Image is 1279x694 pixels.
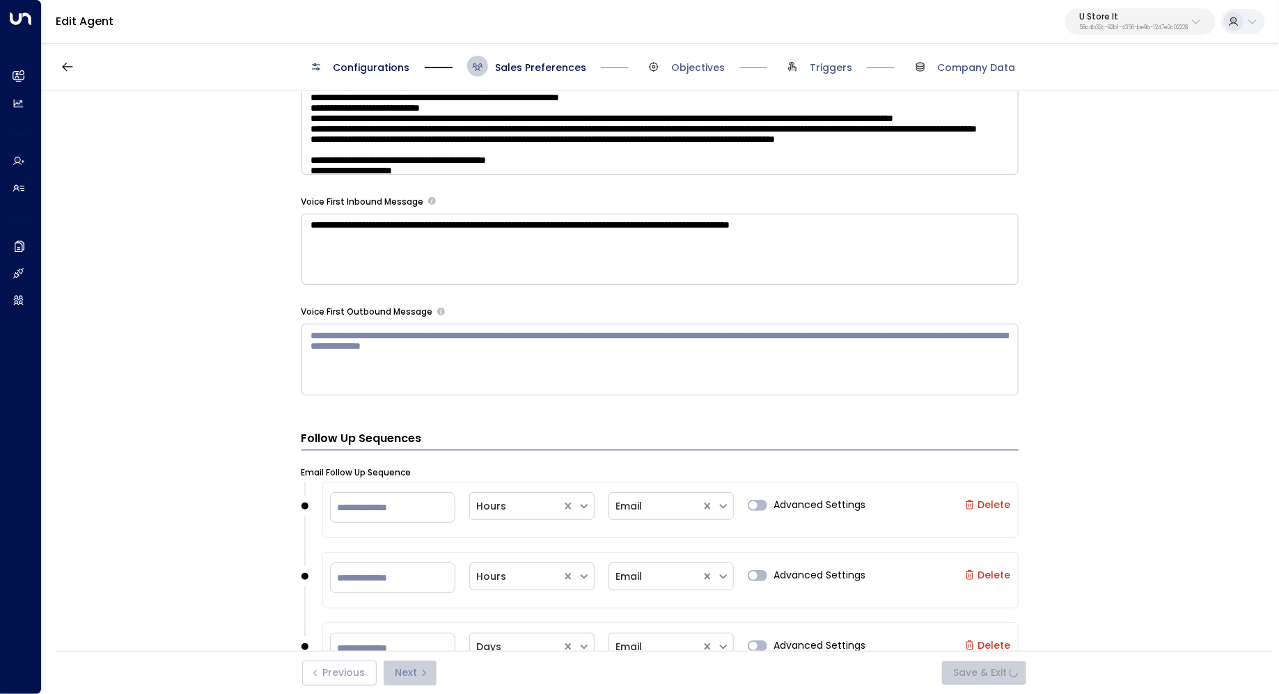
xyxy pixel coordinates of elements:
span: Advanced Settings [774,638,866,653]
label: Delete [965,569,1011,581]
p: U Store It [1079,13,1188,21]
p: 58c4b32c-92b1-4356-be9b-1247e2c02228 [1079,25,1188,31]
span: Sales Preferences [495,61,586,74]
button: The opening message when answering incoming calls. Use placeholders: [Lead Name], [Copilot Name],... [428,197,436,205]
label: Delete [965,499,1011,510]
label: Email Follow Up Sequence [301,466,411,479]
label: Voice First Inbound Message [301,196,424,208]
span: Objectives [671,61,725,74]
span: Advanced Settings [774,568,866,583]
span: Configurations [334,61,410,74]
span: Company Data [938,61,1016,74]
button: U Store It58c4b32c-92b1-4356-be9b-1247e2c02228 [1065,8,1216,35]
span: Triggers [810,61,852,74]
span: Advanced Settings [774,498,866,512]
a: Edit Agent [56,13,113,29]
button: The opening message when making outbound calls. Use placeholders: [Lead Name], [Copilot Name], [C... [437,308,445,315]
label: Voice First Outbound Message [301,306,433,318]
label: Delete [965,640,1011,651]
h3: Follow Up Sequences [301,430,1019,450]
